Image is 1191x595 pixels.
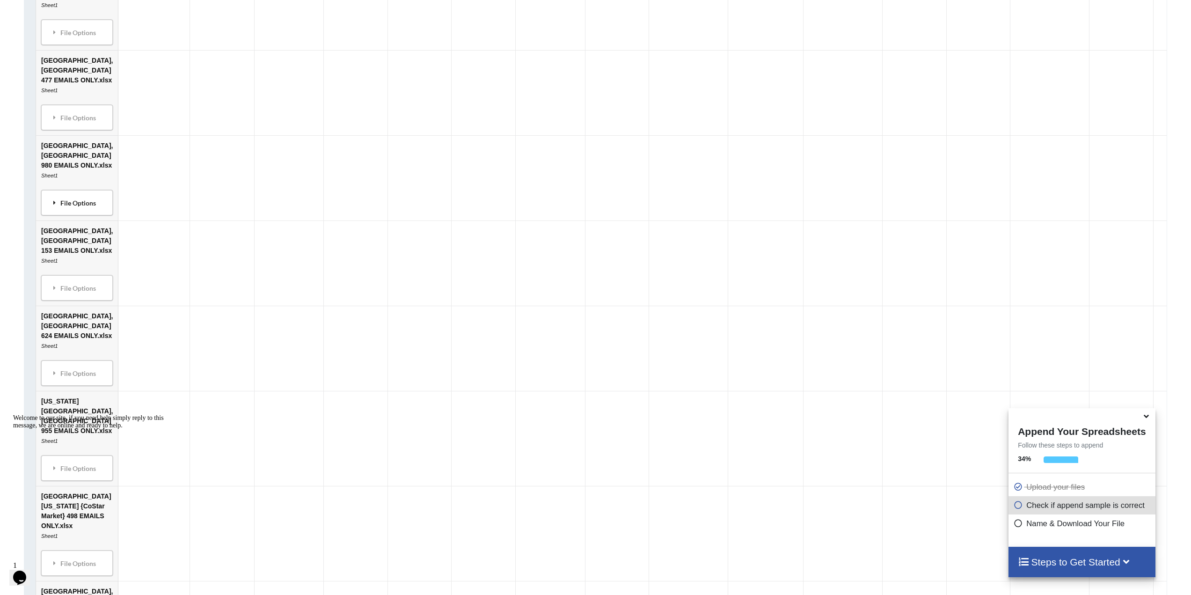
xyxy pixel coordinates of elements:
div: File Options [44,364,110,383]
td: [GEOGRAPHIC_DATA], [GEOGRAPHIC_DATA] 980 EMAILS ONLY.xlsx [36,136,118,221]
div: Welcome to our site, if you need help simply reply to this message, we are online and ready to help. [4,4,172,19]
div: File Options [44,23,110,43]
td: [GEOGRAPHIC_DATA], [GEOGRAPHIC_DATA] 477 EMAILS ONLY.xlsx [36,51,118,136]
td: [GEOGRAPHIC_DATA], [GEOGRAPHIC_DATA] 624 EMAILS ONLY.xlsx [36,306,118,391]
iframe: chat widget [9,411,178,553]
iframe: chat widget [9,558,39,586]
p: Check if append sample is correct [1013,500,1153,511]
td: [GEOGRAPHIC_DATA], [GEOGRAPHIC_DATA] 153 EMAILS ONLY.xlsx [36,221,118,306]
b: 34 % [1018,455,1031,463]
p: Follow these steps to append [1008,441,1155,450]
div: File Options [44,193,110,213]
i: Sheet1 [41,88,58,94]
div: File Options [44,279,110,298]
i: Sheet1 [41,3,58,8]
i: Sheet1 [41,258,58,264]
i: Sheet1 [41,344,58,349]
i: Sheet1 [41,173,58,179]
p: Name & Download Your File [1013,518,1153,529]
h4: Steps to Get Started [1018,556,1146,568]
h4: Append Your Spreadsheets [1008,423,1155,437]
span: Welcome to our site, if you need help simply reply to this message, we are online and ready to help. [4,4,154,18]
div: File Options [44,554,110,573]
div: File Options [44,108,110,128]
td: [US_STATE][GEOGRAPHIC_DATA], [GEOGRAPHIC_DATA] 955 EMAILS ONLY.xlsx [36,391,118,486]
p: Upload your files [1013,481,1153,493]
